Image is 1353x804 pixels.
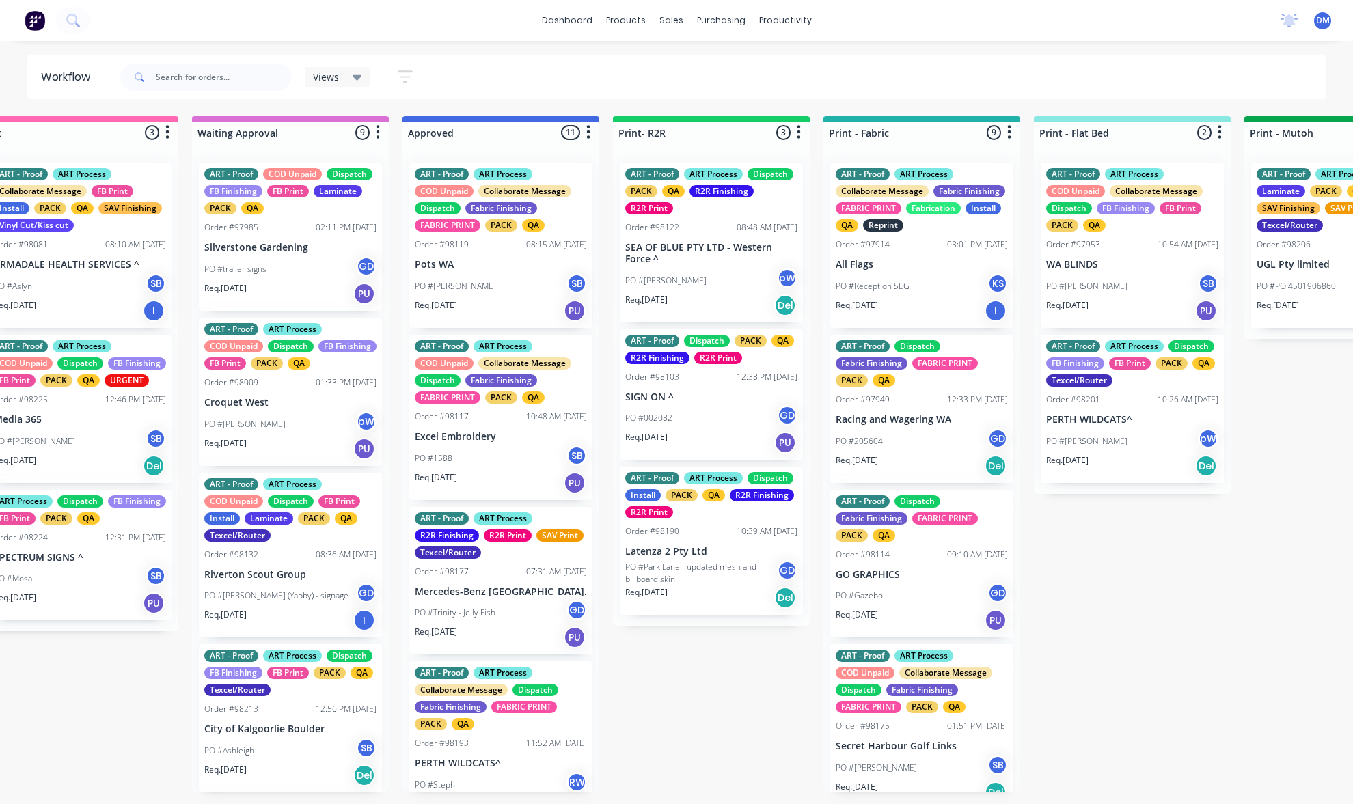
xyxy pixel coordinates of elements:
[625,275,707,287] p: PO #[PERSON_NAME]
[830,490,1013,638] div: ART - ProofDispatchFabric FinishingFABRIC PRINTPACKQAOrder #9811409:10 AM [DATE]GO GRAPHICSPO #Ga...
[1046,280,1127,292] p: PO #[PERSON_NAME]
[836,435,883,447] p: PO #205604
[1316,14,1330,27] span: DM
[625,352,689,364] div: R2R Finishing
[662,185,685,197] div: QA
[353,438,375,460] div: PU
[485,219,517,232] div: PACK
[836,185,929,197] div: Collaborate Message
[204,478,258,490] div: ART - Proof
[146,273,166,294] div: SB
[204,512,240,525] div: Install
[836,238,890,251] div: Order #97914
[536,529,584,542] div: SAV Print
[409,335,592,500] div: ART - ProofART ProcessCOD UnpaidCollaborate MessageDispatchFabric FinishingFABRIC PRINTPACKQAOrde...
[771,335,794,347] div: QA
[566,445,587,466] div: SB
[353,283,375,305] div: PU
[1168,340,1214,352] div: Dispatch
[204,397,377,408] p: Croquet West
[625,525,679,538] div: Order #98190
[415,340,469,352] div: ART - Proof
[204,185,262,197] div: FB Finishing
[1046,435,1127,447] p: PO #[PERSON_NAME]
[774,587,796,609] div: Del
[108,495,166,508] div: FB Finishing
[836,357,907,370] div: Fabric Finishing
[1105,168,1164,180] div: ART Process
[241,202,264,214] div: QA
[409,507,592,655] div: ART - ProofART ProcessR2R FinishingR2R PrintSAV PrintTexcel/RouterOrder #9817707:31 AM [DATE]Merc...
[245,512,293,525] div: Laminate
[415,299,457,311] p: Req. [DATE]
[836,590,883,602] p: PO #Gazebo
[204,168,258,180] div: ART - Proof
[314,667,346,679] div: PACK
[98,202,162,214] div: SAV Finishing
[620,329,803,460] div: ART - ProofDispatchPACKQAR2R FinishingR2R PrintOrder #9810312:38 PM [DATE]SIGN ON ^PO #002082GDRe...
[836,650,890,662] div: ART - Proof
[415,238,469,251] div: Order #98119
[947,549,1008,561] div: 09:10 AM [DATE]
[1046,357,1104,370] div: FB Finishing
[625,294,668,306] p: Req. [DATE]
[204,667,262,679] div: FB Finishing
[689,185,754,197] div: R2R Finishing
[836,454,878,467] p: Req. [DATE]
[1158,238,1218,251] div: 10:54 AM [DATE]
[1158,393,1218,406] div: 10:26 AM [DATE]
[777,560,797,581] div: GD
[415,185,474,197] div: COD Unpaid
[564,300,586,322] div: PU
[947,393,1008,406] div: 12:33 PM [DATE]
[108,357,166,370] div: FB Finishing
[1160,202,1201,214] div: FB Print
[625,546,797,557] p: Latenza 2 Pty Ltd
[836,259,1008,271] p: All Flags
[327,650,372,662] div: Dispatch
[318,495,360,508] div: FB Print
[777,268,797,288] div: pW
[204,609,247,621] p: Req. [DATE]
[748,472,793,484] div: Dispatch
[204,221,258,234] div: Order #97985
[263,478,322,490] div: ART Process
[625,185,657,197] div: PACK
[1257,238,1311,251] div: Order #98206
[156,64,291,91] input: Search for orders...
[836,529,868,542] div: PACK
[53,340,111,352] div: ART Process
[415,471,457,484] p: Req. [DATE]
[737,371,797,383] div: 12:38 PM [DATE]
[1046,454,1089,467] p: Req. [DATE]
[1195,300,1217,322] div: PU
[409,163,592,328] div: ART - ProofART ProcessCOD UnpaidCollaborate MessageDispatchFabric FinishingFABRIC PRINTPACKQAOrde...
[204,357,246,370] div: FB Print
[204,529,271,542] div: Texcel/Router
[625,412,672,424] p: PO #002082
[143,455,165,477] div: Del
[836,495,890,508] div: ART - Proof
[987,273,1008,294] div: KS
[105,531,166,544] div: 12:31 PM [DATE]
[1046,219,1078,232] div: PACK
[199,318,382,466] div: ART - ProofART ProcessCOD UnpaidDispatchFB FinishingFB PrintPACKQAOrder #9800901:33 PM [DATE]Croq...
[620,163,803,322] div: ART - ProofART ProcessDispatchPACKQAR2R FinishingR2R PrintOrder #9812208:48 AM [DATE]SEA OF BLUE ...
[478,357,571,370] div: Collaborate Message
[535,10,599,31] a: dashboard
[836,569,1008,581] p: GO GRAPHICS
[564,626,586,648] div: PU
[204,263,266,275] p: PO #trailer signs
[77,512,100,525] div: QA
[873,529,895,542] div: QA
[1257,168,1311,180] div: ART - Proof
[684,335,730,347] div: Dispatch
[415,566,469,578] div: Order #98177
[465,202,537,214] div: Fabric Finishing
[625,335,679,347] div: ART - Proof
[204,590,348,602] p: PO #[PERSON_NAME] (Yabby) - signage
[625,168,679,180] div: ART - Proof
[1257,219,1323,232] div: Texcel/Router
[894,650,953,662] div: ART Process
[415,168,469,180] div: ART - Proof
